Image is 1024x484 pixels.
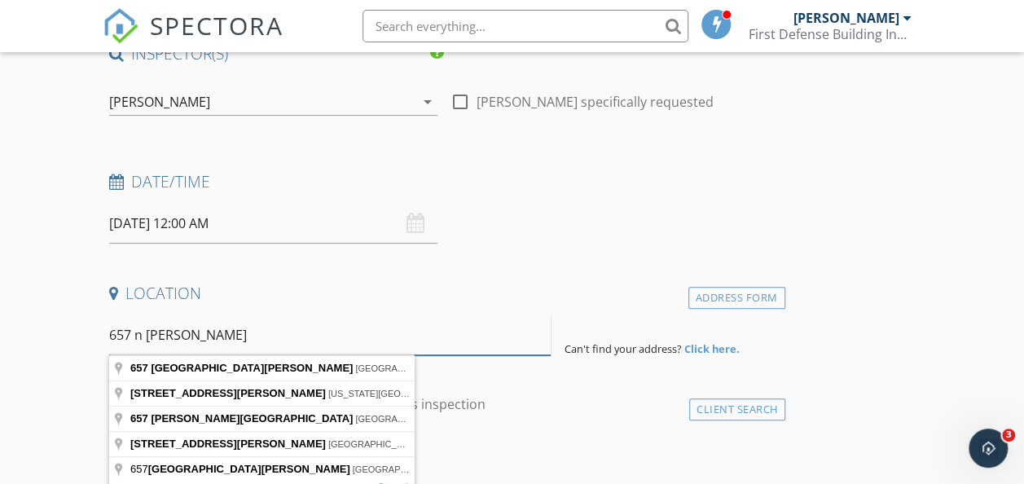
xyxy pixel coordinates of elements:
[109,283,779,304] h4: Location
[103,22,283,56] a: SPECTORA
[477,94,714,110] label: [PERSON_NAME] specifically requested
[328,389,668,398] span: [US_STATE][GEOGRAPHIC_DATA], [GEOGRAPHIC_DATA], [GEOGRAPHIC_DATA]
[418,92,437,112] i: arrow_drop_down
[109,204,437,244] input: Select date
[363,10,688,42] input: Search everything...
[150,8,283,42] span: SPECTORA
[1002,429,1015,442] span: 3
[130,412,148,425] span: 657
[109,315,552,355] input: Address Search
[151,412,353,425] span: [PERSON_NAME][GEOGRAPHIC_DATA]
[109,95,210,109] div: [PERSON_NAME]
[969,429,1008,468] iframe: Intercom live chat
[793,10,899,26] div: [PERSON_NAME]
[103,8,138,44] img: The Best Home Inspection Software - Spectora
[148,463,350,475] span: [GEOGRAPHIC_DATA][PERSON_NAME]
[130,362,148,374] span: 657
[130,463,353,475] span: 657
[130,387,326,399] span: [STREET_ADDRESS][PERSON_NAME]
[355,414,719,424] span: [GEOGRAPHIC_DATA][PERSON_NAME], [GEOGRAPHIC_DATA], [GEOGRAPHIC_DATA]
[109,171,779,192] h4: Date/Time
[130,438,326,450] span: [STREET_ADDRESS][PERSON_NAME]
[748,26,911,42] div: First Defense Building Inspection
[353,464,643,474] span: [GEOGRAPHIC_DATA], [GEOGRAPHIC_DATA], [GEOGRAPHIC_DATA]
[689,398,785,420] div: Client Search
[564,341,681,356] span: Can't find your address?
[151,362,353,374] span: [GEOGRAPHIC_DATA][PERSON_NAME]
[683,341,739,356] strong: Click here.
[355,363,645,373] span: [GEOGRAPHIC_DATA], [GEOGRAPHIC_DATA], [GEOGRAPHIC_DATA]
[328,439,618,449] span: [GEOGRAPHIC_DATA], [GEOGRAPHIC_DATA], [GEOGRAPHIC_DATA]
[688,287,785,309] div: Address Form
